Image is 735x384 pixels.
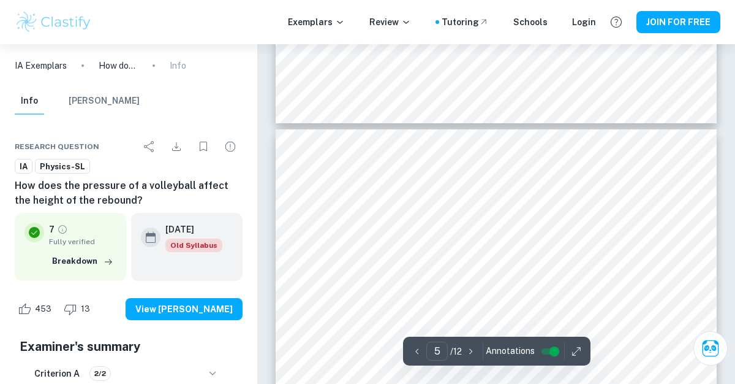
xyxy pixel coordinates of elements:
[218,134,243,159] div: Report issue
[137,134,162,159] div: Share
[15,179,243,208] h6: How does the pressure of a volleyball affect the height of the rebound?
[15,141,99,152] span: Research question
[57,224,68,235] a: Grade fully verified
[35,159,90,174] a: Physics-SL
[606,12,627,33] button: Help and Feedback
[513,15,548,29] a: Schools
[191,134,216,159] div: Bookmark
[49,252,116,271] button: Breakdown
[69,88,140,115] button: [PERSON_NAME]
[20,337,238,356] h5: Examiner's summary
[15,59,67,72] a: IA Exemplars
[636,11,720,33] button: JOIN FOR FREE
[165,239,222,252] div: Starting from the May 2025 session, the Physics IA requirements have changed. It's OK to refer to...
[74,303,97,315] span: 13
[442,15,489,29] a: Tutoring
[36,161,89,173] span: Physics-SL
[99,59,138,72] p: How does the pressure of a volleyball affect the height of the rebound?
[164,134,189,159] div: Download
[288,15,345,29] p: Exemplars
[126,298,243,320] button: View [PERSON_NAME]
[369,15,411,29] p: Review
[90,368,110,379] span: 2/2
[15,10,92,34] img: Clastify logo
[49,236,116,247] span: Fully verified
[486,345,535,358] span: Annotations
[165,223,213,236] h6: [DATE]
[15,88,44,115] button: Info
[165,239,222,252] span: Old Syllabus
[450,345,462,358] p: / 12
[572,15,596,29] a: Login
[15,159,32,174] a: IA
[15,161,32,173] span: IA
[170,59,186,72] p: Info
[693,331,728,366] button: Ask Clai
[49,223,55,236] p: 7
[61,299,97,319] div: Dislike
[15,299,58,319] div: Like
[28,303,58,315] span: 453
[34,367,80,380] h6: Criterion A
